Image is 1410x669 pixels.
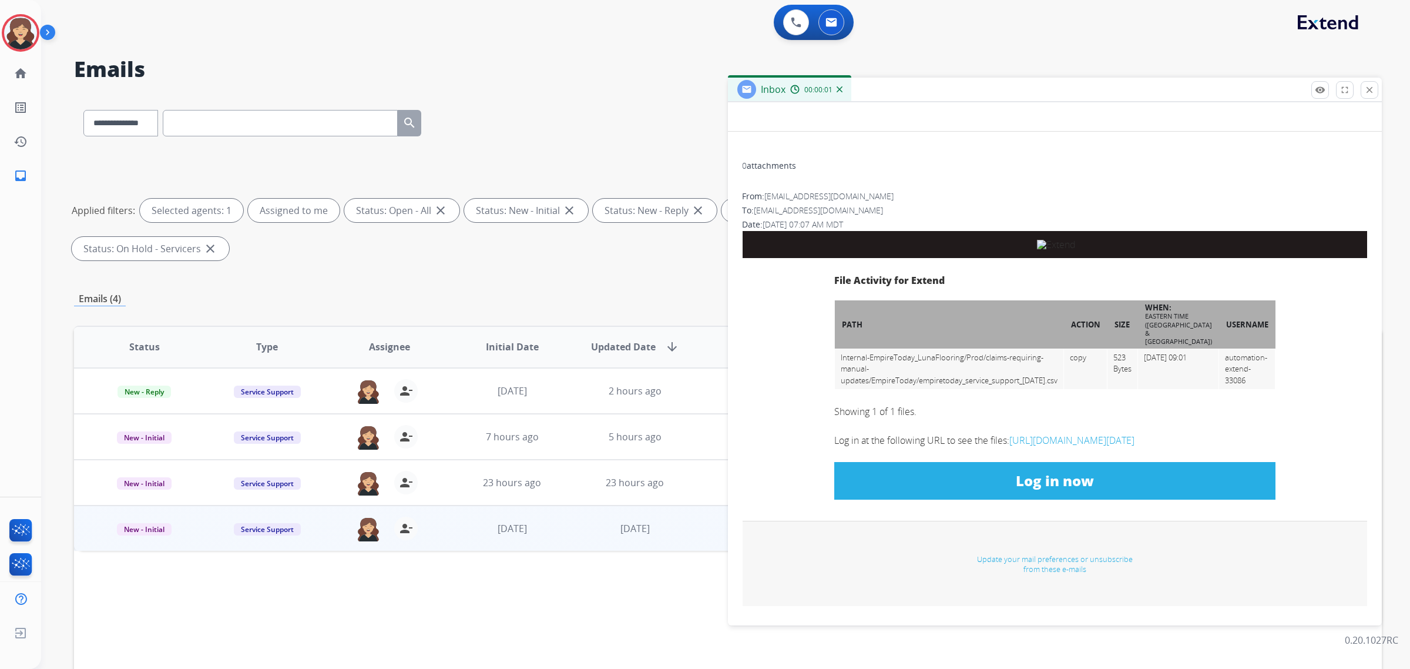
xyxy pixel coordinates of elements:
span: Inbox [761,83,785,96]
p: Log in at the following URL to see the files: [834,433,1275,447]
h2: File Activity for Extend [834,276,1275,286]
mat-icon: close [1364,85,1375,95]
span: [DATE] [498,384,527,397]
h2: Emails [74,58,1382,81]
span: Service Support [234,386,301,398]
mat-icon: person_remove [399,476,413,490]
td: Internal-EmpireToday_LunaFlooring/Prod/claims-requiring-manual-updates/EmpireToday/empiretoday_se... [835,349,1064,390]
div: attachments [742,160,796,172]
span: [EMAIL_ADDRESS][DOMAIN_NAME] [764,190,894,202]
div: From: [742,190,1368,202]
mat-icon: close [434,203,448,218]
th: When: [1138,300,1219,349]
a: Log in now [834,462,1275,500]
span: New - Initial [117,523,172,536]
span: New - Initial [117,477,172,490]
div: Status: On Hold - Servicers [72,237,229,260]
div: Status: New - Reply [593,199,717,222]
span: Service Support [234,477,301,490]
span: [DATE] [498,522,527,535]
th: Action [1064,300,1107,349]
p: Emails (4) [74,292,126,306]
small: Eastern Time ([GEOGRAPHIC_DATA] & [GEOGRAPHIC_DATA]) [1145,312,1212,346]
span: Assignee [369,340,410,354]
mat-icon: history [14,135,28,149]
span: Service Support [234,523,301,536]
div: Selected agents: 1 [140,199,243,222]
td: [DATE] 09:01 [1138,349,1219,390]
span: New - Initial [117,431,172,444]
mat-icon: person_remove [399,430,413,444]
a: [URL][DOMAIN_NAME][DATE] [1009,434,1134,447]
a: Update your mail preferences or unsubscribe from these e-mails [977,554,1133,574]
mat-icon: close [562,203,576,218]
span: Status [129,340,160,354]
div: Status: On-hold – Internal [721,199,874,222]
span: Service Support [234,431,301,444]
td: automation-extend-33086 [1219,349,1275,390]
span: Type [256,340,278,354]
mat-icon: inbox [14,169,28,183]
mat-icon: remove_red_eye [1315,85,1325,95]
td: copy [1064,349,1107,390]
mat-icon: fullscreen [1339,85,1350,95]
mat-icon: person_remove [399,521,413,536]
span: 23 hours ago [606,476,664,489]
mat-icon: close [691,203,705,218]
mat-icon: home [14,66,28,81]
img: agent-avatar [357,517,380,541]
span: 2 hours ago [609,384,662,397]
img: agent-avatar [357,471,380,496]
img: Extend [1037,240,1076,249]
span: 7 hours ago [486,430,539,443]
th: Size [1107,300,1138,349]
p: 0.20.1027RC [1345,633,1398,647]
mat-icon: close [203,242,217,256]
span: 5 hours ago [609,430,662,443]
span: Initial Date [486,340,539,354]
p: Applied filters: [72,203,135,218]
mat-icon: arrow_downward [665,340,679,354]
span: 0 [742,160,747,171]
span: [DATE] 07:07 AM MDT [763,219,843,230]
td: 523 Bytes [1107,349,1138,390]
th: Path [835,300,1064,349]
span: Updated Date [591,340,656,354]
img: avatar [4,16,37,49]
span: New - Reply [117,386,171,398]
div: Status: Open - All [344,199,459,222]
p: Showing 1 of 1 files. [834,404,1275,419]
mat-icon: person_remove [399,384,413,398]
img: agent-avatar [357,425,380,450]
div: Date: [742,219,1368,230]
img: agent-avatar [357,379,380,404]
div: To: [742,205,1368,216]
mat-icon: list_alt [14,101,28,115]
div: Assigned to me [248,199,340,222]
mat-icon: search [402,116,417,130]
div: Status: New - Initial [464,199,588,222]
th: Username [1219,300,1275,349]
span: 23 hours ago [483,476,541,489]
span: 00:00:01 [804,85,832,95]
span: [EMAIL_ADDRESS][DOMAIN_NAME] [754,205,883,216]
span: [DATE] [620,522,650,535]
